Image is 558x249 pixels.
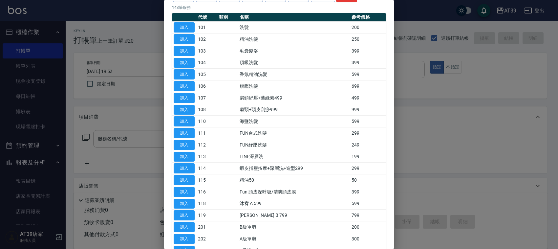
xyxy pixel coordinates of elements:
[174,34,195,44] button: 加入
[238,45,350,57] td: 毛囊髮浴
[196,13,217,22] th: 代號
[350,127,386,139] td: 299
[238,69,350,80] td: 香氛精油洗髮
[350,139,386,151] td: 249
[238,163,350,174] td: 蝦皮指壓按摩+深層洗+造型299
[350,22,386,34] td: 200
[174,81,195,91] button: 加入
[238,210,350,221] td: [PERSON_NAME] B 799
[174,116,195,126] button: 加入
[196,116,217,127] td: 110
[217,13,238,22] th: 類別
[196,34,217,45] td: 102
[350,92,386,104] td: 499
[350,163,386,174] td: 299
[196,163,217,174] td: 114
[196,198,217,210] td: 118
[196,210,217,221] td: 119
[174,163,195,173] button: 加入
[350,233,386,245] td: 300
[196,69,217,80] td: 105
[174,140,195,150] button: 加入
[196,57,217,69] td: 104
[174,105,195,115] button: 加入
[350,151,386,163] td: 199
[350,34,386,45] td: 250
[174,234,195,244] button: 加入
[238,80,350,92] td: 旗艦洗髮
[238,116,350,127] td: 海鹽洗髮
[238,151,350,163] td: LINE深層洗
[196,104,217,116] td: 108
[174,69,195,79] button: 加入
[196,45,217,57] td: 103
[238,139,350,151] td: FUN紓壓洗髮
[196,139,217,151] td: 112
[174,175,195,185] button: 加入
[196,186,217,198] td: 116
[196,92,217,104] td: 107
[196,233,217,245] td: 202
[350,186,386,198] td: 399
[174,199,195,209] button: 加入
[350,69,386,80] td: 599
[174,187,195,197] button: 加入
[174,46,195,56] button: 加入
[196,22,217,34] td: 101
[350,210,386,221] td: 799
[172,5,386,11] p: 143 筆服務
[174,222,195,232] button: 加入
[196,80,217,92] td: 106
[196,151,217,163] td: 113
[238,22,350,34] td: 洗髮
[238,233,350,245] td: A級單剪
[174,128,195,138] button: 加入
[350,116,386,127] td: 599
[174,58,195,68] button: 加入
[238,186,350,198] td: Fun 頭皮深呼吸/清爽頭皮膜
[350,198,386,210] td: 599
[238,221,350,233] td: B級單剪
[174,152,195,162] button: 加入
[238,57,350,69] td: 頂級洗髮
[238,92,350,104] td: 肩頸紓壓+葉綠素499
[174,93,195,103] button: 加入
[174,22,195,33] button: 加入
[350,57,386,69] td: 399
[238,13,350,22] th: 名稱
[174,210,195,220] button: 加入
[196,127,217,139] td: 111
[238,104,350,116] td: 肩頸+頭皮刮痧999
[238,127,350,139] td: FUN台式洗髮
[238,198,350,210] td: 沐宥 A 599
[350,13,386,22] th: 參考價格
[196,221,217,233] td: 201
[350,174,386,186] td: 50
[238,34,350,45] td: 精油洗髮
[238,174,350,186] td: 精油50
[350,45,386,57] td: 399
[350,221,386,233] td: 200
[350,80,386,92] td: 699
[350,104,386,116] td: 999
[196,174,217,186] td: 115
